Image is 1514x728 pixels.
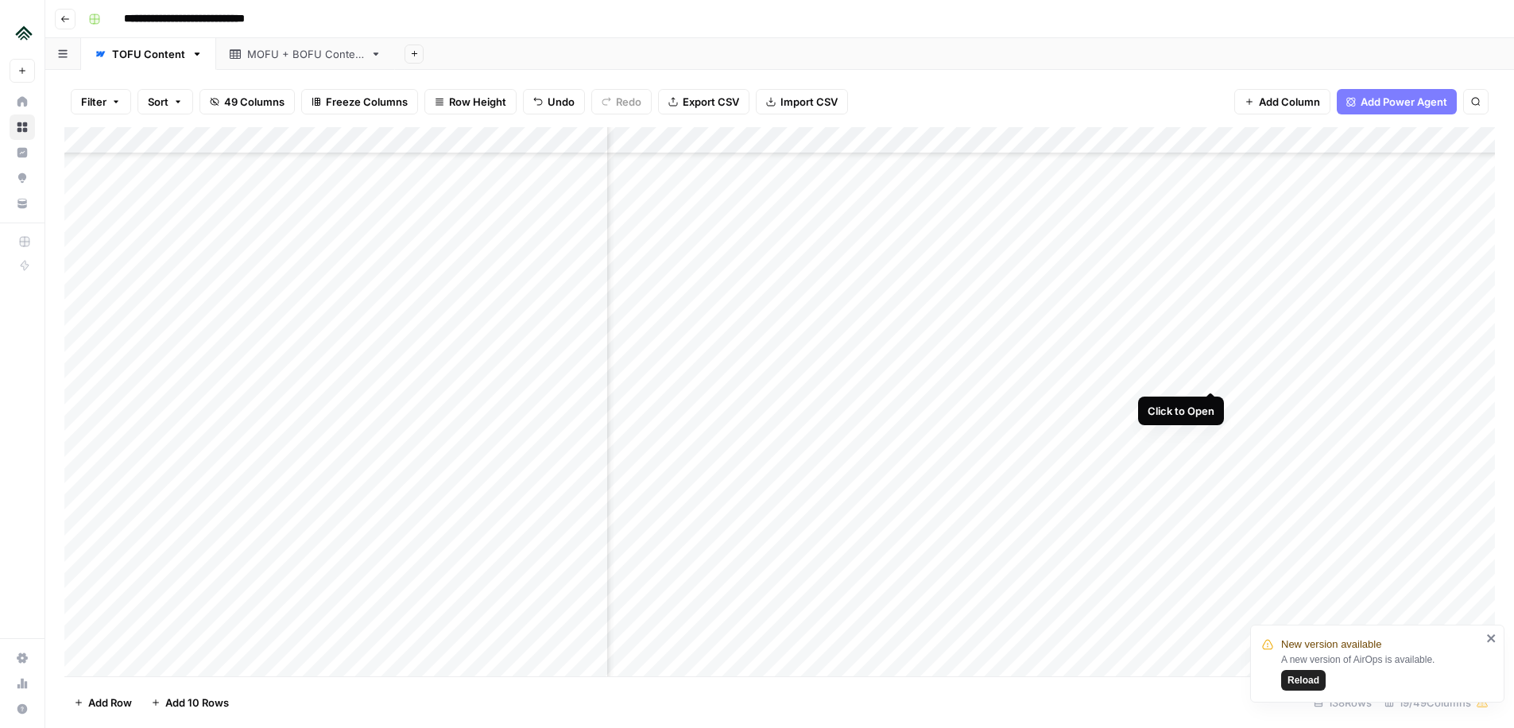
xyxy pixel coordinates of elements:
[148,94,168,110] span: Sort
[137,89,193,114] button: Sort
[71,89,131,114] button: Filter
[523,89,585,114] button: Undo
[141,690,238,715] button: Add 10 Rows
[1148,403,1214,419] div: Click to Open
[10,671,35,696] a: Usage
[616,94,641,110] span: Redo
[10,645,35,671] a: Settings
[81,38,216,70] a: TOFU Content
[10,114,35,140] a: Browse
[216,38,395,70] a: MOFU + BOFU Content
[301,89,418,114] button: Freeze Columns
[683,94,739,110] span: Export CSV
[1281,652,1481,691] div: A new version of AirOps is available.
[326,94,408,110] span: Freeze Columns
[224,94,285,110] span: 49 Columns
[424,89,517,114] button: Row Height
[165,695,229,711] span: Add 10 Rows
[10,13,35,52] button: Workspace: Uplisting
[658,89,749,114] button: Export CSV
[756,89,848,114] button: Import CSV
[10,140,35,165] a: Insights
[548,94,575,110] span: Undo
[10,191,35,216] a: Your Data
[81,94,106,110] span: Filter
[1361,94,1447,110] span: Add Power Agent
[1486,632,1497,645] button: close
[1337,89,1457,114] button: Add Power Agent
[88,695,132,711] span: Add Row
[449,94,506,110] span: Row Height
[591,89,652,114] button: Redo
[10,89,35,114] a: Home
[1281,670,1326,691] button: Reload
[10,696,35,722] button: Help + Support
[1287,673,1319,687] span: Reload
[1378,690,1495,715] div: 19/49 Columns
[1234,89,1330,114] button: Add Column
[199,89,295,114] button: 49 Columns
[10,18,38,47] img: Uplisting Logo
[247,46,364,62] div: MOFU + BOFU Content
[112,46,185,62] div: TOFU Content
[1259,94,1320,110] span: Add Column
[780,94,838,110] span: Import CSV
[1281,637,1381,652] span: New version available
[1307,690,1378,715] div: 138 Rows
[64,690,141,715] button: Add Row
[10,165,35,191] a: Opportunities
